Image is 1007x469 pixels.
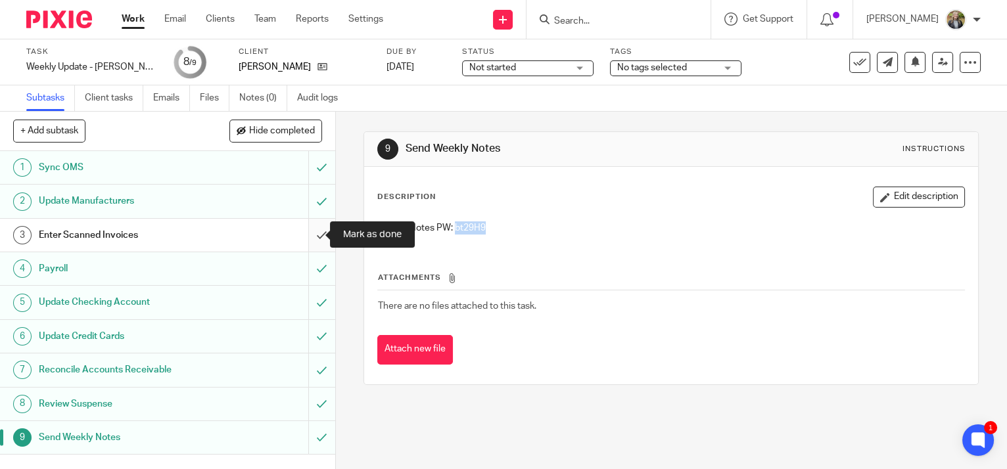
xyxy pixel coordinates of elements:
h1: Enter Scanned Invoices [39,225,210,245]
h1: Payroll [39,259,210,279]
a: Clients [206,12,235,26]
img: image.jpg [945,9,966,30]
div: 6 [13,327,32,346]
span: Hide completed [249,126,315,137]
a: Client tasks [85,85,143,111]
span: [DATE] [386,62,414,72]
div: 2 [13,192,32,211]
button: Attach new file [377,335,453,365]
button: + Add subtask [13,120,85,142]
p: [PERSON_NAME] [866,12,939,26]
h1: Update Manufacturers [39,191,210,211]
div: Weekly Update - Gerszewski [26,60,158,74]
label: Client [239,47,370,57]
div: 5 [13,294,32,312]
h1: Reconcile Accounts Receivable [39,360,210,380]
span: There are no files attached to this task. [378,301,536,311]
a: Reports [296,12,329,26]
a: Email [164,12,186,26]
div: 8 [183,55,197,70]
a: Team [254,12,276,26]
div: 9 [13,428,32,447]
a: Settings [348,12,383,26]
div: 1 [984,421,997,434]
div: 9 [377,139,398,160]
button: Hide completed [229,120,322,142]
div: Weekly Update - [PERSON_NAME] [26,60,158,74]
span: No tags selected [617,63,687,72]
a: Files [200,85,229,111]
label: Tags [610,47,741,57]
label: Task [26,47,158,57]
a: Work [122,12,145,26]
div: 4 [13,259,32,278]
div: 3 [13,226,32,244]
span: Get Support [743,14,793,24]
h1: Review Suspense [39,394,210,414]
small: /9 [189,59,197,66]
h1: Update Checking Account [39,292,210,312]
div: Instructions [902,144,965,154]
div: 8 [13,395,32,413]
div: 1 [13,158,32,177]
a: Subtasks [26,85,75,111]
p: Description [377,192,436,202]
a: Audit logs [297,85,348,111]
h1: Send Weekly Notes [39,428,210,447]
h1: Update Credit Cards [39,326,210,346]
button: Edit description [873,187,965,208]
input: Search [553,16,671,28]
p: [PERSON_NAME] [239,60,311,74]
label: Status [462,47,594,57]
p: Weekly Notes PW: bt29H9 [378,221,964,234]
img: Pixie [26,11,92,28]
div: 7 [13,361,32,379]
label: Due by [386,47,446,57]
a: Emails [153,85,190,111]
span: Attachments [378,274,441,281]
h1: Sync OMS [39,158,210,177]
a: Notes (0) [239,85,287,111]
h1: Send Weekly Notes [406,142,699,156]
span: Not started [469,63,516,72]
